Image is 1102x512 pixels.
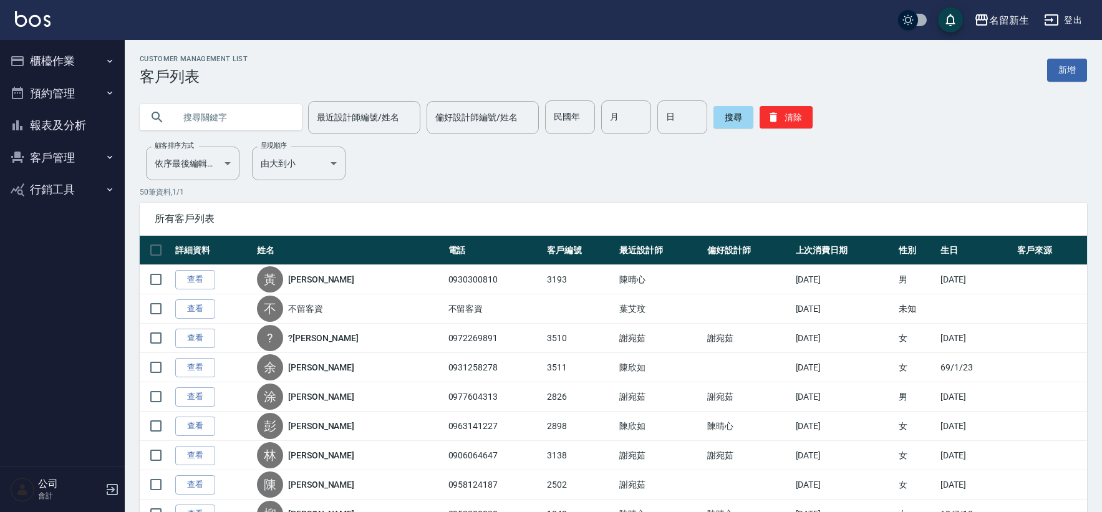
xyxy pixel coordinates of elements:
[896,353,937,382] td: 女
[288,390,354,403] a: [PERSON_NAME]
[445,441,544,470] td: 0906064647
[544,353,616,382] td: 3511
[10,477,35,502] img: Person
[175,299,215,319] a: 查看
[445,324,544,353] td: 0972269891
[257,413,283,439] div: 彭
[704,382,792,412] td: 謝宛茹
[544,412,616,441] td: 2898
[616,324,704,353] td: 謝宛茹
[257,354,283,380] div: 余
[155,213,1072,225] span: 所有客戶列表
[793,236,896,265] th: 上次消費日期
[793,412,896,441] td: [DATE]
[146,147,239,180] div: 依序最後編輯時間
[793,324,896,353] td: [DATE]
[969,7,1034,33] button: 名留新生
[445,294,544,324] td: 不留客資
[175,329,215,348] a: 查看
[5,173,120,206] button: 行銷工具
[257,442,283,468] div: 林
[445,236,544,265] th: 電話
[445,382,544,412] td: 0977604313
[257,471,283,498] div: 陳
[257,325,283,351] div: ?
[445,470,544,500] td: 0958124187
[793,470,896,500] td: [DATE]
[937,324,1014,353] td: [DATE]
[175,417,215,436] a: 查看
[445,353,544,382] td: 0931258278
[704,441,792,470] td: 謝宛茹
[445,412,544,441] td: 0963141227
[257,296,283,322] div: 不
[896,441,937,470] td: 女
[937,265,1014,294] td: [DATE]
[616,470,704,500] td: 謝宛茹
[155,141,194,150] label: 顧客排序方式
[704,412,792,441] td: 陳晴心
[288,332,359,344] a: ?[PERSON_NAME]
[896,294,937,324] td: 未知
[793,382,896,412] td: [DATE]
[896,470,937,500] td: 女
[175,270,215,289] a: 查看
[544,470,616,500] td: 2502
[616,382,704,412] td: 謝宛茹
[257,384,283,410] div: 涂
[175,446,215,465] a: 查看
[793,441,896,470] td: [DATE]
[544,441,616,470] td: 3138
[616,412,704,441] td: 陳欣如
[793,294,896,324] td: [DATE]
[896,382,937,412] td: 男
[616,441,704,470] td: 謝宛茹
[896,324,937,353] td: 女
[544,265,616,294] td: 3193
[288,273,354,286] a: [PERSON_NAME]
[254,236,445,265] th: 姓名
[15,11,51,27] img: Logo
[616,265,704,294] td: 陳晴心
[937,353,1014,382] td: 69/1/23
[288,478,354,491] a: [PERSON_NAME]
[544,324,616,353] td: 3510
[1047,59,1087,82] a: 新增
[288,361,354,374] a: [PERSON_NAME]
[5,45,120,77] button: 櫃檯作業
[704,236,792,265] th: 偏好設計師
[616,294,704,324] td: 葉艾玟
[1039,9,1087,32] button: 登出
[288,449,354,461] a: [PERSON_NAME]
[38,478,102,490] h5: 公司
[140,68,248,85] h3: 客戶列表
[252,147,346,180] div: 由大到小
[288,420,354,432] a: [PERSON_NAME]
[896,265,937,294] td: 男
[261,141,287,150] label: 呈現順序
[937,412,1014,441] td: [DATE]
[288,302,323,315] a: 不留客資
[175,358,215,377] a: 查看
[616,236,704,265] th: 最近設計師
[793,353,896,382] td: [DATE]
[5,109,120,142] button: 報表及分析
[445,265,544,294] td: 0930300810
[938,7,963,32] button: save
[140,186,1087,198] p: 50 筆資料, 1 / 1
[896,236,937,265] th: 性別
[172,236,254,265] th: 詳細資料
[38,490,102,501] p: 會計
[937,441,1014,470] td: [DATE]
[937,382,1014,412] td: [DATE]
[793,265,896,294] td: [DATE]
[175,387,215,407] a: 查看
[937,236,1014,265] th: 生日
[544,236,616,265] th: 客戶編號
[175,100,292,134] input: 搜尋關鍵字
[896,412,937,441] td: 女
[713,106,753,128] button: 搜尋
[544,382,616,412] td: 2826
[175,475,215,495] a: 查看
[937,470,1014,500] td: [DATE]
